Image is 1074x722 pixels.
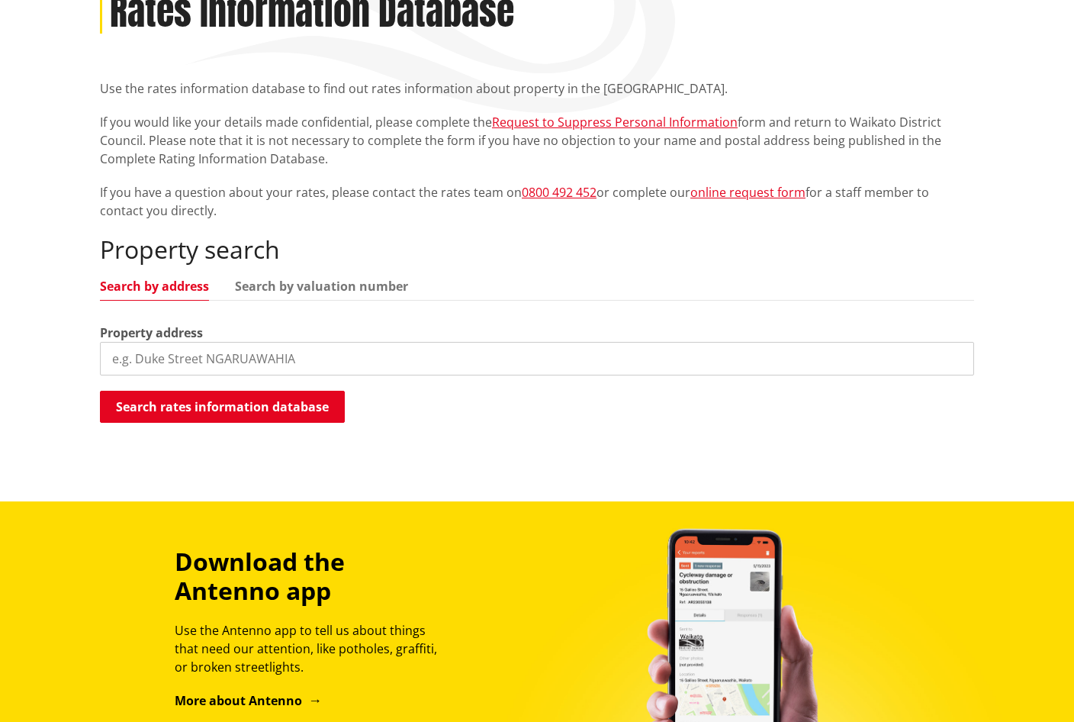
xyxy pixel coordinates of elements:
[235,280,408,292] a: Search by valuation number
[175,621,451,676] p: Use the Antenno app to tell us about things that need our attention, like potholes, graffiti, or ...
[100,342,974,376] input: e.g. Duke Street NGARUAWAHIA
[690,184,805,201] a: online request form
[100,235,974,264] h2: Property search
[100,79,974,98] p: Use the rates information database to find out rates information about property in the [GEOGRAPHI...
[100,391,345,423] button: Search rates information database
[100,183,974,220] p: If you have a question about your rates, please contact the rates team on or complete our for a s...
[175,692,322,709] a: More about Antenno
[100,324,203,342] label: Property address
[100,280,209,292] a: Search by address
[100,113,974,168] p: If you would like your details made confidential, please complete the form and return to Waikato ...
[175,547,451,606] h3: Download the Antenno app
[492,114,738,131] a: Request to Suppress Personal Information
[522,184,596,201] a: 0800 492 452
